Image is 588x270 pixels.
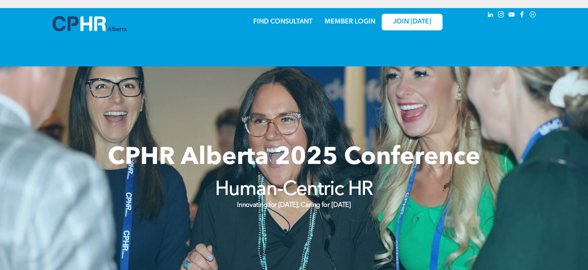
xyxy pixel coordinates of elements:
[518,10,527,21] a: facebook
[325,19,375,25] a: MEMBER LOGIN
[253,19,312,25] a: FIND CONSULTANT
[237,202,351,208] strong: Innovating for [DATE], Caring for [DATE]
[486,10,495,21] a: linkedin
[108,146,480,170] span: CPHR Alberta 2025 Conference
[528,10,537,21] a: Social network
[497,10,506,21] a: instagram
[507,10,516,21] a: youtube
[215,180,373,200] strong: Human-Centric HR
[393,18,431,26] span: JOIN [DATE]
[53,16,126,31] img: A blue and white logo for cp alberta
[382,14,443,30] a: JOIN [DATE]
